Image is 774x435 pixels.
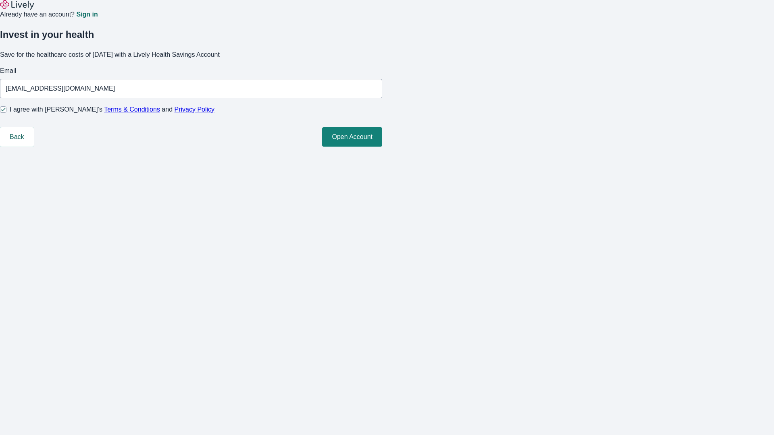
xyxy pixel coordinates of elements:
button: Open Account [322,127,382,147]
a: Sign in [76,11,98,18]
a: Privacy Policy [175,106,215,113]
span: I agree with [PERSON_NAME]’s and [10,105,214,114]
a: Terms & Conditions [104,106,160,113]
